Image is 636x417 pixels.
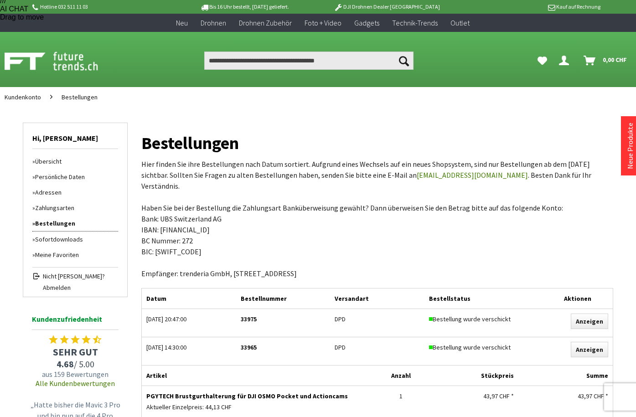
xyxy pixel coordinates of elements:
[170,14,194,32] a: Neu
[603,52,627,67] span: 0,00 CHF
[32,267,118,292] a: Nicht [PERSON_NAME]? Abmelden
[32,216,118,232] a: Bestellungen
[32,123,118,149] span: Hi, [PERSON_NAME]
[305,18,341,27] span: Foto + Video
[429,342,538,353] div: Bestellung wurde verschickt
[394,51,414,70] button: Suchen
[27,358,123,370] span: / 5.00
[233,14,298,32] a: Drohnen Zubehör
[382,391,420,402] div: 1
[43,272,57,280] span: Nicht
[354,18,379,27] span: Gadgets
[27,370,123,379] span: aus 159 Bewertungen
[5,50,118,72] img: Shop Futuretrends - zur Startseite wechseln
[424,366,519,386] div: Stückpreis
[348,14,386,32] a: Gadgets
[146,391,373,402] p: PGYTECH Brustgurthalterung für DJI OSMO Pocket und Actioncams
[146,314,232,324] div: [DATE] 20:47:00
[429,314,538,324] div: Bestellung wurde verschickt
[236,288,331,309] div: Bestellnummer
[194,14,233,32] a: Drohnen
[444,14,476,32] a: Outlet
[392,18,438,27] span: Technik-Trends
[57,358,74,370] span: 4.68
[27,345,123,358] span: SEHR GUT
[36,379,115,388] a: Alle Kundenbewertungen
[518,366,613,386] div: Summe
[32,169,118,185] a: Persönliche Daten
[141,128,613,159] h1: Bestellungen
[32,313,119,330] span: Kundenzufriedenheit
[429,391,514,402] div: 43,97 CHF *
[142,366,377,386] div: Artikel
[141,159,613,279] p: Hier finden Sie ihre Bestellungen nach Datum sortiert. Aufgrund eines Wechsels auf ein neues Shop...
[417,170,528,180] a: [EMAIL_ADDRESS][DOMAIN_NAME]
[335,342,420,353] div: DPD
[176,18,188,27] span: Neu
[204,51,414,70] input: Produkt, Marke, Kategorie, EAN, Artikelnummer…
[555,51,576,70] a: Hi, Christoph - Dein Konto
[626,123,635,169] a: Neue Produkte
[32,200,118,216] a: Zahlungsarten
[32,185,118,200] a: Adressen
[450,18,470,27] span: Outlet
[32,232,118,247] a: Sofortdownloads
[239,18,292,27] span: Drohnen Zubehör
[201,18,226,27] span: Drohnen
[146,403,204,411] span: Aktueller Einzelpreis:
[43,283,118,292] span: Abmelden
[32,247,118,263] a: Meine Favoriten
[32,154,118,169] a: Übersicht
[241,314,326,324] div: 33975
[146,342,232,353] div: [DATE] 14:30:00
[298,14,348,32] a: Foto + Video
[523,391,608,402] div: 43,97 CHF *
[571,342,608,357] a: Anzeigen
[330,288,424,309] div: Versandart
[533,51,552,70] a: Meine Favoriten
[424,288,542,309] div: Bestellstatus
[542,288,613,309] div: Aktionen
[377,366,424,386] div: Anzahl
[57,87,102,107] a: Bestellungen
[5,93,41,101] span: Kundenkonto
[58,272,105,280] span: [PERSON_NAME]?
[241,342,326,353] div: 33965
[335,314,420,324] div: DPD
[580,51,631,70] a: Warenkorb
[205,403,232,411] span: 44,13 CHF
[142,288,236,309] div: Datum
[62,93,98,101] span: Bestellungen
[386,14,444,32] a: Technik-Trends
[571,314,608,329] a: Anzeigen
